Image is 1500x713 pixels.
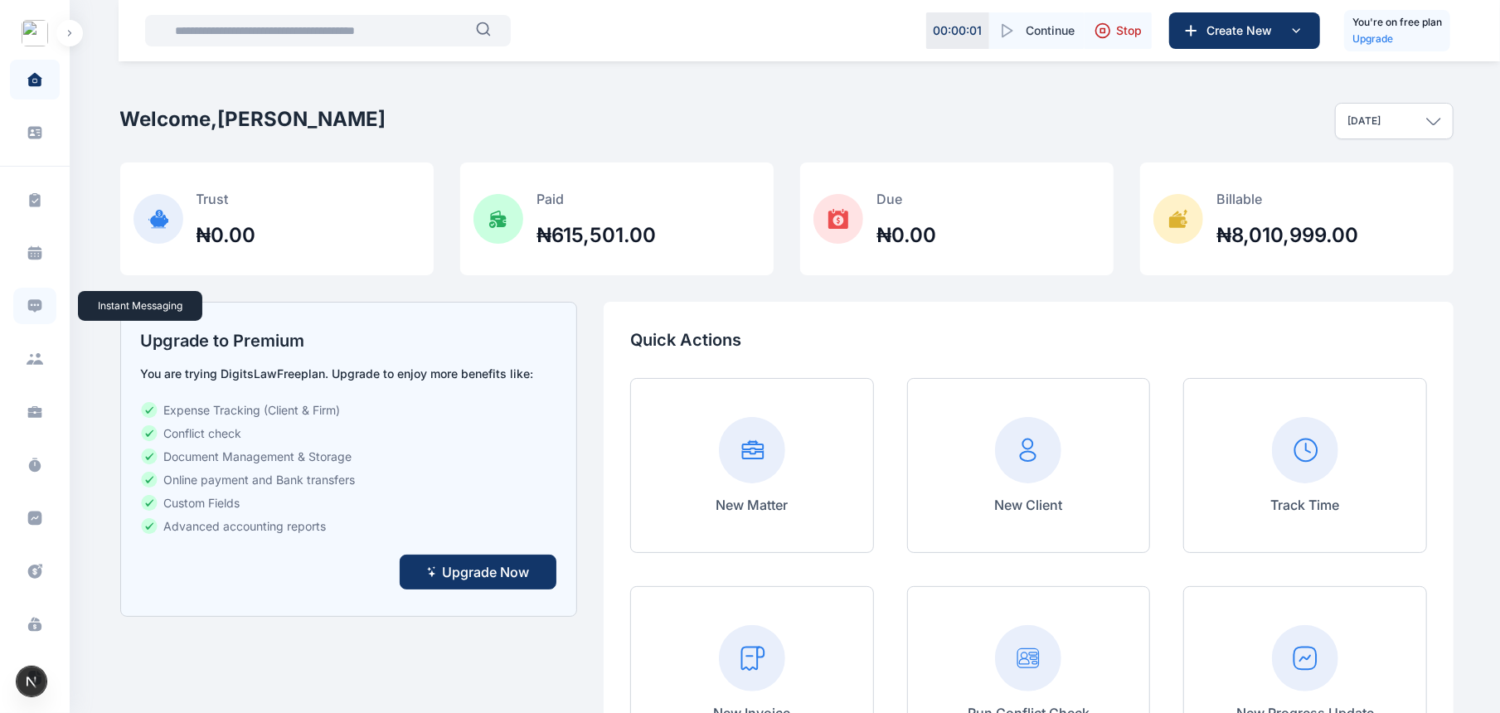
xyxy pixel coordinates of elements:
[630,328,1427,352] p: Quick Actions
[400,555,556,589] button: Upgrade Now
[141,329,556,352] h2: Upgrade to Premium
[934,22,983,39] p: 00 : 00 : 01
[994,495,1062,515] p: New Client
[442,562,529,582] span: Upgrade Now
[164,495,240,512] span: Custom Fields
[536,222,657,249] h2: ₦615,501.00
[1200,22,1286,39] span: Create New
[197,189,256,209] p: Trust
[1347,114,1381,128] p: [DATE]
[1216,189,1358,209] p: Billable
[1085,12,1152,49] button: Stop
[1116,22,1142,39] span: Stop
[1216,222,1358,249] h2: ₦8,010,999.00
[164,402,341,419] span: Expense Tracking (Client & Firm)
[1352,31,1442,47] a: Upgrade
[1026,22,1075,39] span: Continue
[536,189,657,209] p: Paid
[120,106,386,133] h2: Welcome, [PERSON_NAME]
[1271,495,1340,515] p: Track Time
[1352,14,1442,31] h5: You're on free plan
[197,222,256,249] h2: ₦0.00
[716,495,788,515] p: New Matter
[164,449,352,465] span: Document Management & Storage
[164,472,356,488] span: Online payment and Bank transfers
[1169,12,1320,49] button: Create New
[876,189,936,209] p: Due
[141,366,556,382] p: You are trying DigitsLaw Free plan. Upgrade to enjoy more benefits like:
[989,12,1085,49] button: Continue
[164,518,327,535] span: Advanced accounting reports
[164,425,242,442] span: Conflict check
[876,222,936,249] h2: ₦0.00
